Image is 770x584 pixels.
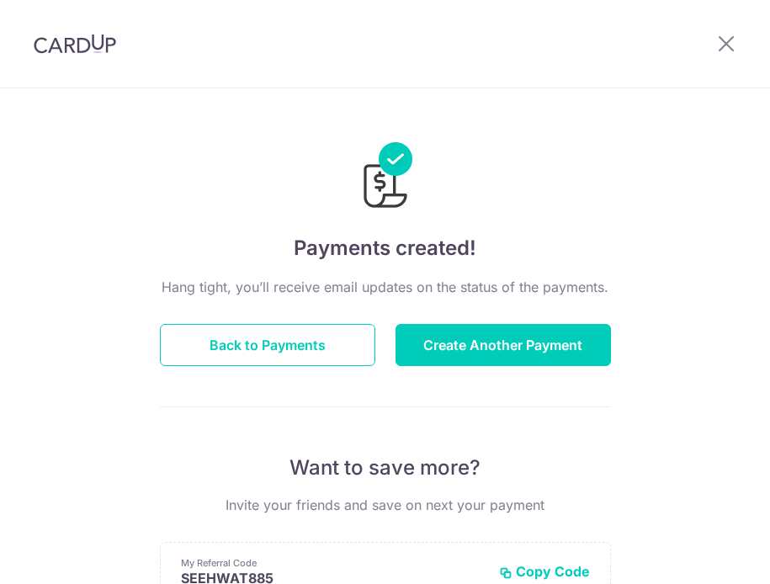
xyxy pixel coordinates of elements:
[181,556,486,570] p: My Referral Code
[499,563,590,580] button: Copy Code
[160,233,611,263] h4: Payments created!
[396,324,611,366] button: Create Another Payment
[358,142,412,213] img: Payments
[160,454,611,481] p: Want to save more?
[160,495,611,515] p: Invite your friends and save on next your payment
[160,277,611,297] p: Hang tight, you’ll receive email updates on the status of the payments.
[160,324,375,366] button: Back to Payments
[34,34,116,54] img: CardUp
[661,534,753,576] iframe: Opens a widget where you can find more information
